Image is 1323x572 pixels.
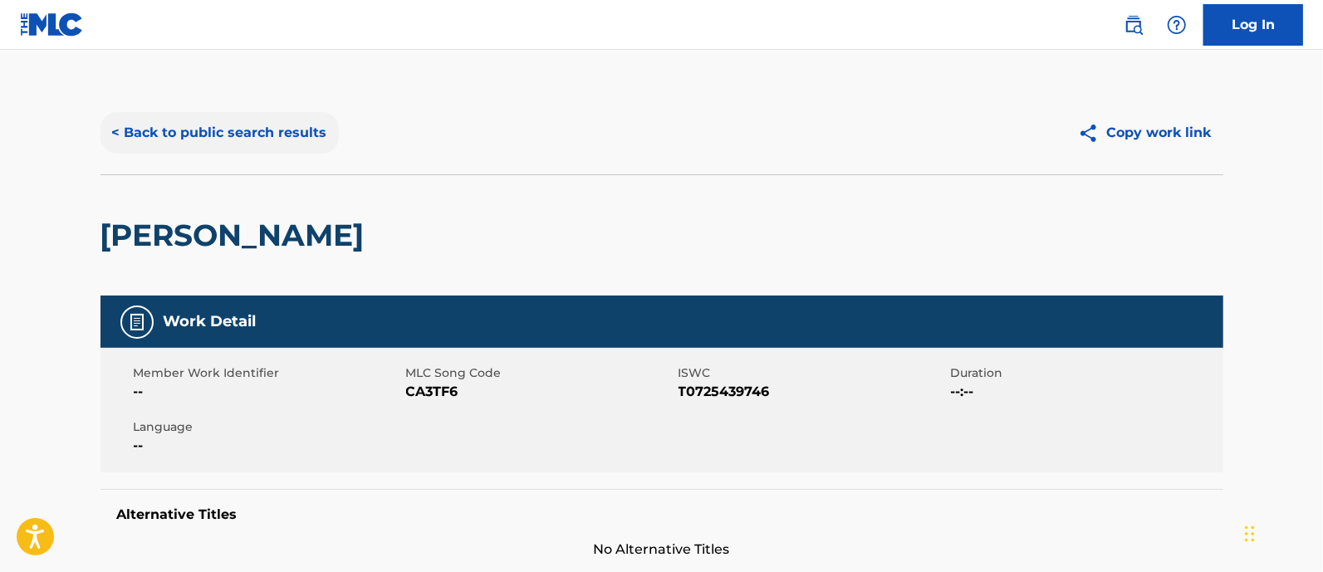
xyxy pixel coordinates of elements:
iframe: Chat Widget [1240,492,1323,572]
span: -- [134,382,402,402]
img: Work Detail [127,312,147,332]
img: help [1167,15,1187,35]
span: CA3TF6 [406,382,674,402]
a: Public Search [1117,8,1150,42]
img: search [1124,15,1144,35]
img: Copy work link [1078,123,1107,144]
button: < Back to public search results [100,112,339,154]
div: Help [1160,8,1193,42]
span: T0725439746 [679,382,947,402]
span: No Alternative Titles [100,540,1223,560]
span: Language [134,418,402,436]
span: -- [134,436,402,456]
span: ISWC [679,364,947,382]
button: Copy work link [1066,112,1223,154]
h2: [PERSON_NAME] [100,217,373,254]
span: --:-- [951,382,1219,402]
img: MLC Logo [20,12,84,37]
a: Log In [1203,4,1303,46]
span: MLC Song Code [406,364,674,382]
h5: Alternative Titles [117,506,1207,523]
span: Duration [951,364,1219,382]
h5: Work Detail [164,312,257,331]
span: Member Work Identifier [134,364,402,382]
div: Drag [1245,509,1255,559]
